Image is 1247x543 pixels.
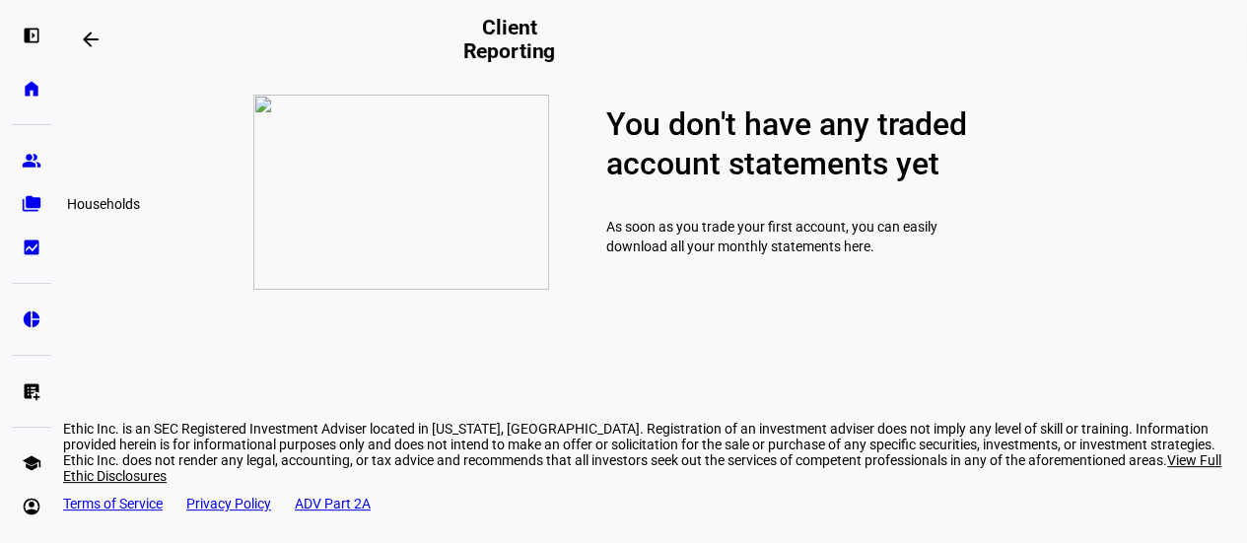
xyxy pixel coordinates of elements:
[22,238,41,257] eth-mat-symbol: bid_landscape
[63,421,1247,484] div: Ethic Inc. is an SEC Registered Investment Adviser located in [US_STATE], [GEOGRAPHIC_DATA]. Regi...
[22,151,41,170] eth-mat-symbol: group
[22,381,41,401] eth-mat-symbol: list_alt_add
[186,496,271,511] a: Privacy Policy
[59,192,148,216] div: Households
[22,26,41,45] eth-mat-symbol: left_panel_open
[22,497,41,516] eth-mat-symbol: account_circle
[22,194,41,214] eth-mat-symbol: folder_copy
[22,79,41,99] eth-mat-symbol: home
[295,496,371,511] a: ADV Part 2A
[22,453,41,473] eth-mat-symbol: school
[22,309,41,329] eth-mat-symbol: pie_chart
[606,197,991,276] p: As soon as you trade your first account, you can easily download all your monthly statements here.
[12,228,51,267] a: bid_landscape
[63,452,1221,484] span: View Full Ethic Disclosures
[79,28,103,51] mat-icon: arrow_backwards
[12,69,51,108] a: home
[12,300,51,339] a: pie_chart
[12,184,51,224] a: folder_copy
[12,141,51,180] a: group
[606,104,991,183] p: You don't have any traded account statements yet
[63,496,163,511] a: Terms of Service
[455,16,564,63] h2: Client Reporting
[253,95,549,290] img: report-zero.png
